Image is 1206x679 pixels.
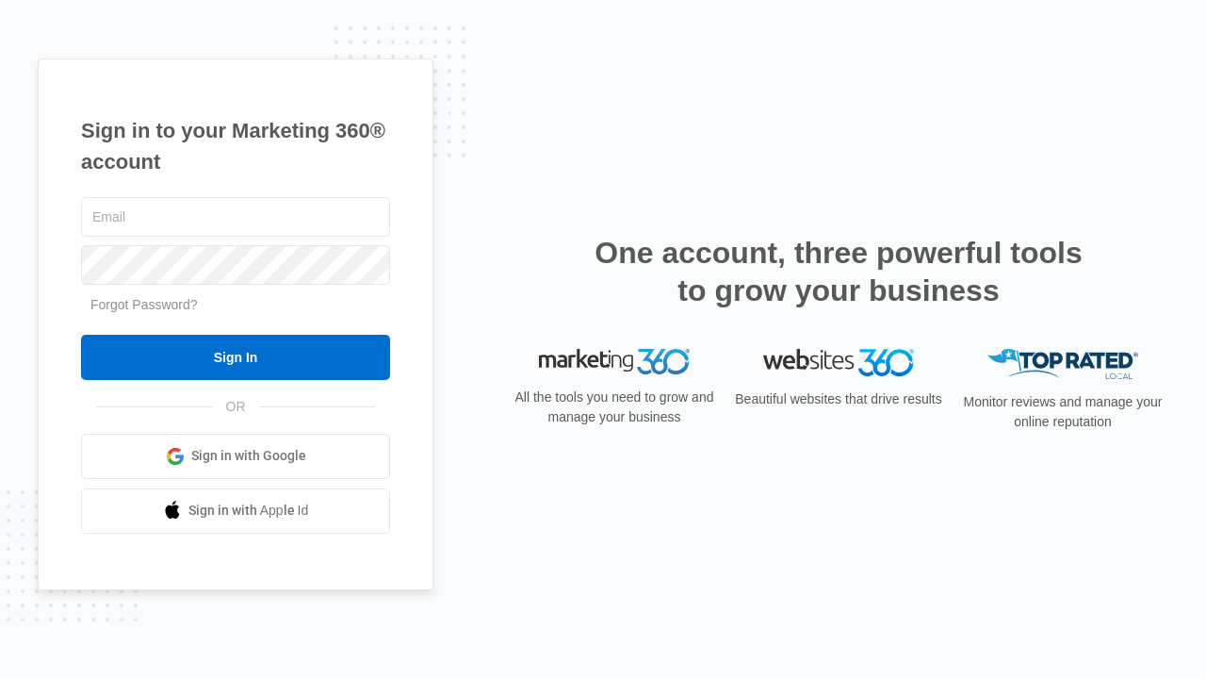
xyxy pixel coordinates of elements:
[81,434,390,479] a: Sign in with Google
[81,197,390,237] input: Email
[81,489,390,534] a: Sign in with Apple Id
[191,446,306,466] span: Sign in with Google
[987,349,1138,380] img: Top Rated Local
[763,349,914,376] img: Websites 360
[188,501,309,521] span: Sign in with Apple Id
[957,392,1168,432] p: Monitor reviews and manage your online reputation
[733,389,944,409] p: Beautiful websites that drive results
[81,335,390,380] input: Sign In
[90,297,198,312] a: Forgot Password?
[509,388,720,427] p: All the tools you need to grow and manage your business
[213,397,259,417] span: OR
[539,349,690,375] img: Marketing 360
[589,234,1088,309] h2: One account, three powerful tools to grow your business
[81,115,390,177] h1: Sign in to your Marketing 360® account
